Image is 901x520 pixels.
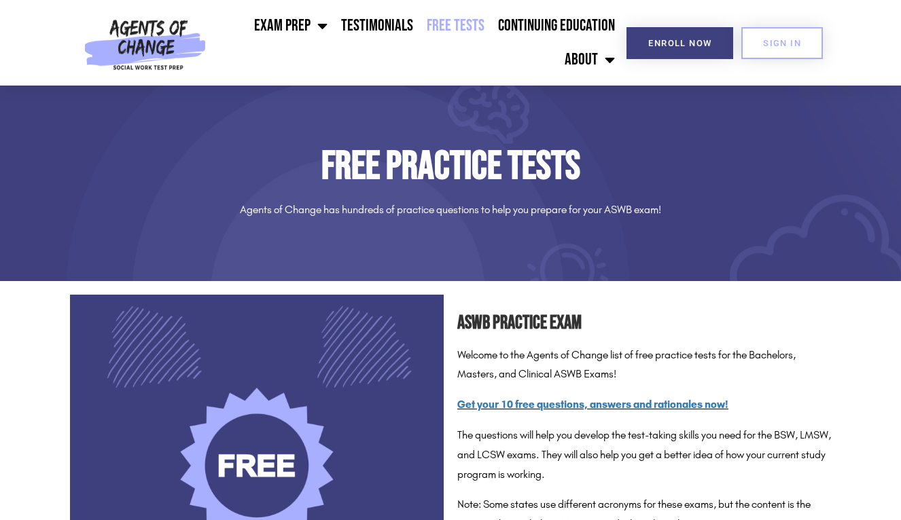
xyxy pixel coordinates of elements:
a: SIGN IN [741,27,823,59]
a: Enroll Now [626,27,733,59]
span: Enroll Now [648,39,711,48]
span: SIGN IN [763,39,801,48]
a: Continuing Education [491,9,622,43]
a: Get your 10 free questions, answers and rationales now! [457,398,728,411]
a: Testimonials [334,9,420,43]
p: Agents of Change has hundreds of practice questions to help you prepare for your ASWB exam! [70,200,831,220]
a: Exam Prep [247,9,334,43]
p: Welcome to the Agents of Change list of free practice tests for the Bachelors, Masters, and Clini... [457,346,831,385]
p: The questions will help you develop the test-taking skills you need for the BSW, LMSW, and LCSW e... [457,426,831,484]
h2: ASWB Practice Exam [457,308,831,339]
a: Free Tests [420,9,491,43]
a: About [558,43,622,77]
nav: Menu [212,9,622,77]
h1: Free Practice Tests [70,147,831,187]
